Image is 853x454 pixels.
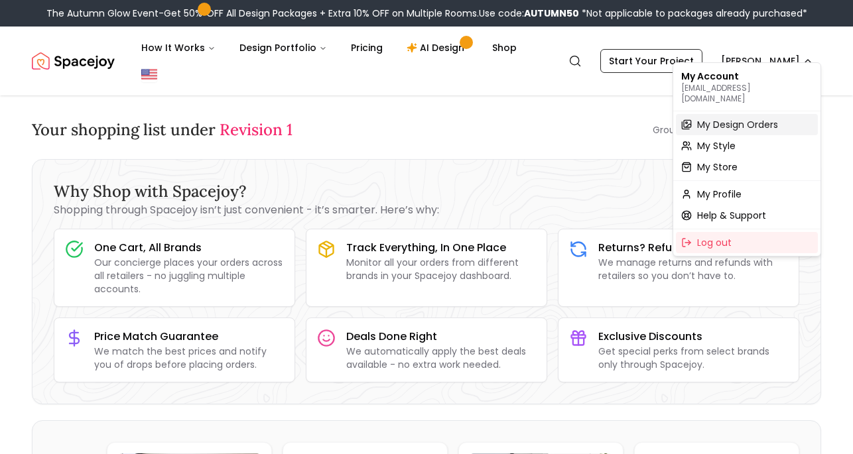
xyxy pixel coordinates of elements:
[697,236,732,249] span: Log out
[676,205,818,226] a: Help & Support
[676,114,818,135] a: My Design Orders
[673,62,821,256] div: [PERSON_NAME]
[676,66,818,108] div: My Account
[676,156,818,178] a: My Store
[676,184,818,205] a: My Profile
[697,209,766,222] span: Help & Support
[697,188,742,201] span: My Profile
[697,160,738,174] span: My Store
[681,83,813,104] p: [EMAIL_ADDRESS][DOMAIN_NAME]
[676,135,818,156] a: My Style
[697,118,778,131] span: My Design Orders
[697,139,736,152] span: My Style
